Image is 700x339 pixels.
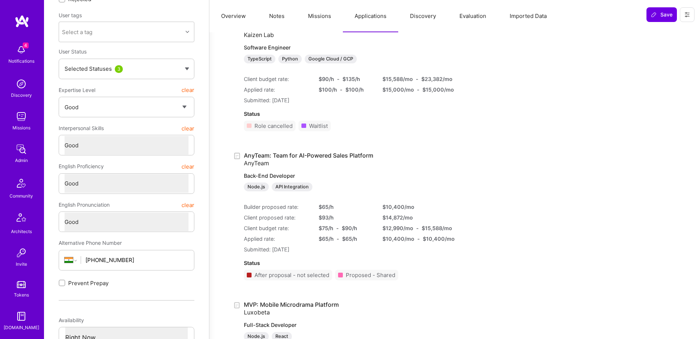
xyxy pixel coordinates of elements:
[59,122,104,135] span: Interpersonal Skills
[23,43,29,48] span: 4
[342,224,357,232] div: $ 90 /h
[244,309,270,316] span: Luxobeta
[62,28,92,36] div: Select a tag
[244,259,437,267] div: Status
[244,203,310,211] div: Builder proposed rate:
[59,198,110,211] span: English Pronunciation
[14,43,29,57] img: bell
[244,55,275,63] div: TypeScript
[59,160,104,173] span: English Proficiency
[59,12,82,19] label: User tags
[244,75,310,83] div: Client budget rate:
[8,57,34,65] div: Notifications
[342,235,357,243] div: $ 65 /h
[382,203,437,211] div: $ 10,400 /mo
[182,84,194,97] button: clear
[182,198,194,211] button: clear
[59,240,122,246] span: Alternative Phone Number
[59,84,95,97] span: Expertise Level
[272,183,312,191] div: API Integration
[244,235,310,243] div: Applied rate:
[244,224,310,232] div: Client budget rate:
[646,7,677,22] button: Save
[345,86,364,93] div: $ 100 /h
[337,75,340,83] div: -
[319,214,374,221] div: $ 93 /h
[342,75,360,83] div: $ 135 /h
[244,214,310,221] div: Client proposed rate:
[382,75,413,83] div: $ 15,588 /mo
[417,235,420,243] div: -
[244,246,437,253] div: Submitted: [DATE]
[305,55,357,63] div: Google Cloud / GCP
[4,324,39,331] div: [DOMAIN_NAME]
[12,124,30,132] div: Missions
[417,86,419,93] div: -
[65,65,112,72] span: Selected Statuses
[14,291,29,299] div: Tokens
[11,228,32,235] div: Architects
[233,152,244,160] div: Created
[16,260,27,268] div: Invite
[233,301,244,309] div: Created
[244,44,437,51] p: Software Engineer
[59,314,194,327] div: Availability
[15,15,29,28] img: logo
[10,192,33,200] div: Community
[309,122,328,130] div: Waitlist
[346,271,395,279] div: Proposed - Shared
[14,77,29,91] img: discovery
[14,142,29,156] img: admin teamwork
[319,86,337,93] div: $ 100 /h
[416,224,419,232] div: -
[14,109,29,124] img: teamwork
[244,152,437,192] a: AnyTeam: Team for AI-Powered Sales PlatformAnyTeamBack-End DeveloperNode.jsAPI Integration
[182,160,194,173] button: clear
[68,279,109,287] span: Prevent Prepay
[422,224,452,232] div: $ 15,588 /mo
[182,122,194,135] button: clear
[12,174,30,192] img: Community
[59,48,87,55] span: User Status
[423,235,455,243] div: $ 10,400 /mo
[244,96,437,104] div: Submitted: [DATE]
[382,235,414,243] div: $ 10,400 /mo
[340,86,342,93] div: -
[422,86,454,93] div: $ 15,000 /mo
[15,156,28,164] div: Admin
[244,31,274,38] span: Kaizen Lab
[186,30,189,34] i: icon Chevron
[233,301,241,310] i: icon Application
[651,11,672,18] span: Save
[319,75,334,83] div: $ 90 /h
[319,235,334,243] div: $ 65 /h
[244,159,269,167] span: AnyTeam
[319,224,333,232] div: $ 75 /h
[12,210,30,228] img: Architects
[382,224,413,232] div: $ 12,990 /mo
[382,214,437,221] div: $ 14,872 /mo
[185,67,189,70] img: caret
[85,251,188,269] input: +1 (000) 000-0000
[278,55,302,63] div: Python
[254,122,293,130] div: Role cancelled
[244,321,437,329] p: Full-Stack Developer
[254,271,329,279] div: After proposal - not selected
[17,281,26,288] img: tokens
[416,75,418,83] div: -
[337,235,339,243] div: -
[14,309,29,324] img: guide book
[233,152,241,160] i: icon Application
[382,86,414,93] div: $ 15,000 /mo
[244,183,269,191] div: Node.js
[244,172,437,180] p: Back-End Developer
[244,86,310,93] div: Applied rate:
[115,65,123,73] div: 3
[421,75,452,83] div: $ 23,382 /mo
[319,203,374,211] div: $ 65 /h
[244,110,437,118] div: Status
[336,224,339,232] div: -
[11,91,32,99] div: Discovery
[14,246,29,260] img: Invite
